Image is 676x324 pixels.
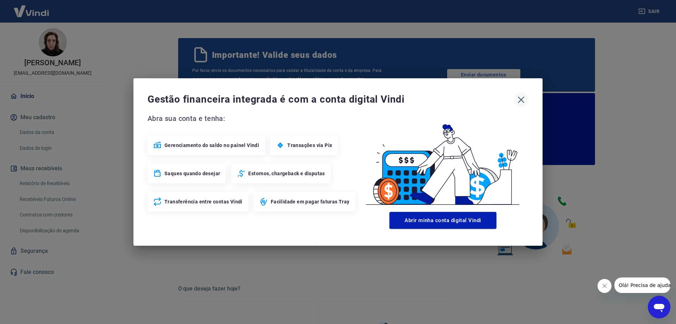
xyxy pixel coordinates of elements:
img: Good Billing [357,113,528,209]
iframe: Mensagem da empresa [614,277,670,293]
span: Estornos, chargeback e disputas [248,170,325,177]
span: Saques quando desejar [164,170,220,177]
span: Transações via Pix [287,142,332,149]
iframe: Botão para abrir a janela de mensagens [648,296,670,318]
span: Abra sua conta e tenha: [148,113,357,124]
span: Transferência entre contas Vindi [164,198,243,205]
span: Facilidade em pagar faturas Tray [271,198,350,205]
span: Gestão financeira integrada é com a conta digital Vindi [148,92,514,106]
button: Abrir minha conta digital Vindi [389,212,496,229]
span: Gerenciamento do saldo no painel Vindi [164,142,259,149]
span: Olá! Precisa de ajuda? [4,5,59,11]
iframe: Fechar mensagem [597,279,612,293]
